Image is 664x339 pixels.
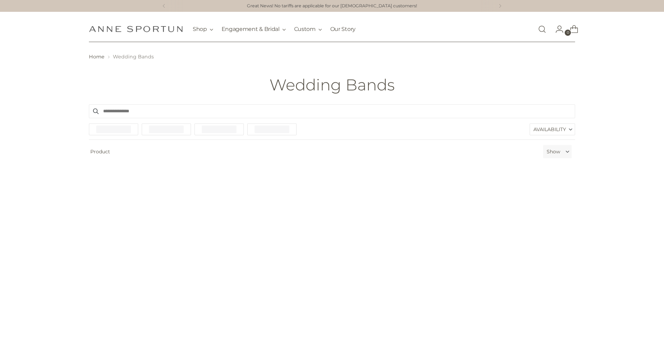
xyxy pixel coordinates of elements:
nav: breadcrumbs [89,53,575,60]
a: Our Story [330,22,356,37]
a: Home [89,54,105,60]
a: Open cart modal [564,22,578,36]
span: 0 [565,30,571,36]
a: Anne Sportun Fine Jewellery [89,26,183,32]
span: Product [86,145,540,158]
span: Availability [533,124,566,135]
button: Custom [294,22,322,37]
button: Shop [193,22,213,37]
label: Show [547,148,560,155]
a: Open search modal [535,22,549,36]
a: Great News! No tariffs are applicable for our [DEMOGRAPHIC_DATA] customers! [247,3,417,9]
span: Wedding Bands [113,54,154,60]
a: Go to the account page [550,22,564,36]
input: Search products [89,104,575,118]
button: Engagement & Bridal [222,22,286,37]
h1: Wedding Bands [269,76,395,94]
label: Availability [530,124,575,135]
